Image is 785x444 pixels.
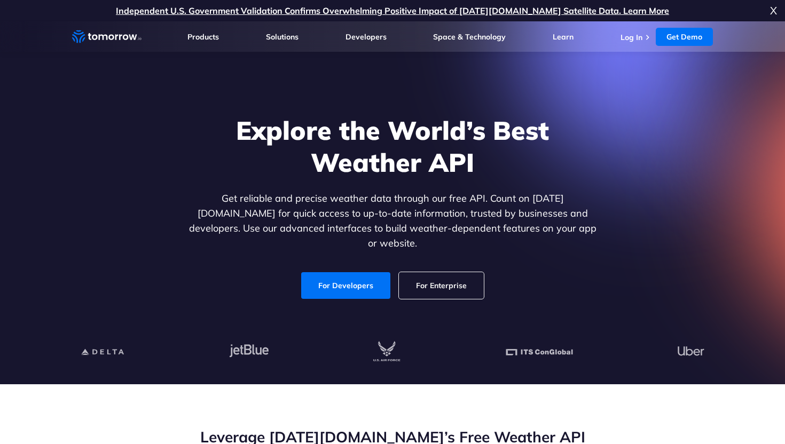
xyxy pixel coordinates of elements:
[399,272,484,299] a: For Enterprise
[266,32,299,42] a: Solutions
[553,32,574,42] a: Learn
[433,32,506,42] a: Space & Technology
[186,114,599,178] h1: Explore the World’s Best Weather API
[72,29,142,45] a: Home link
[621,33,642,42] a: Log In
[116,5,669,16] a: Independent U.S. Government Validation Confirms Overwhelming Positive Impact of [DATE][DOMAIN_NAM...
[656,28,713,46] a: Get Demo
[186,191,599,251] p: Get reliable and precise weather data through our free API. Count on [DATE][DOMAIN_NAME] for quic...
[187,32,219,42] a: Products
[346,32,387,42] a: Developers
[301,272,390,299] a: For Developers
